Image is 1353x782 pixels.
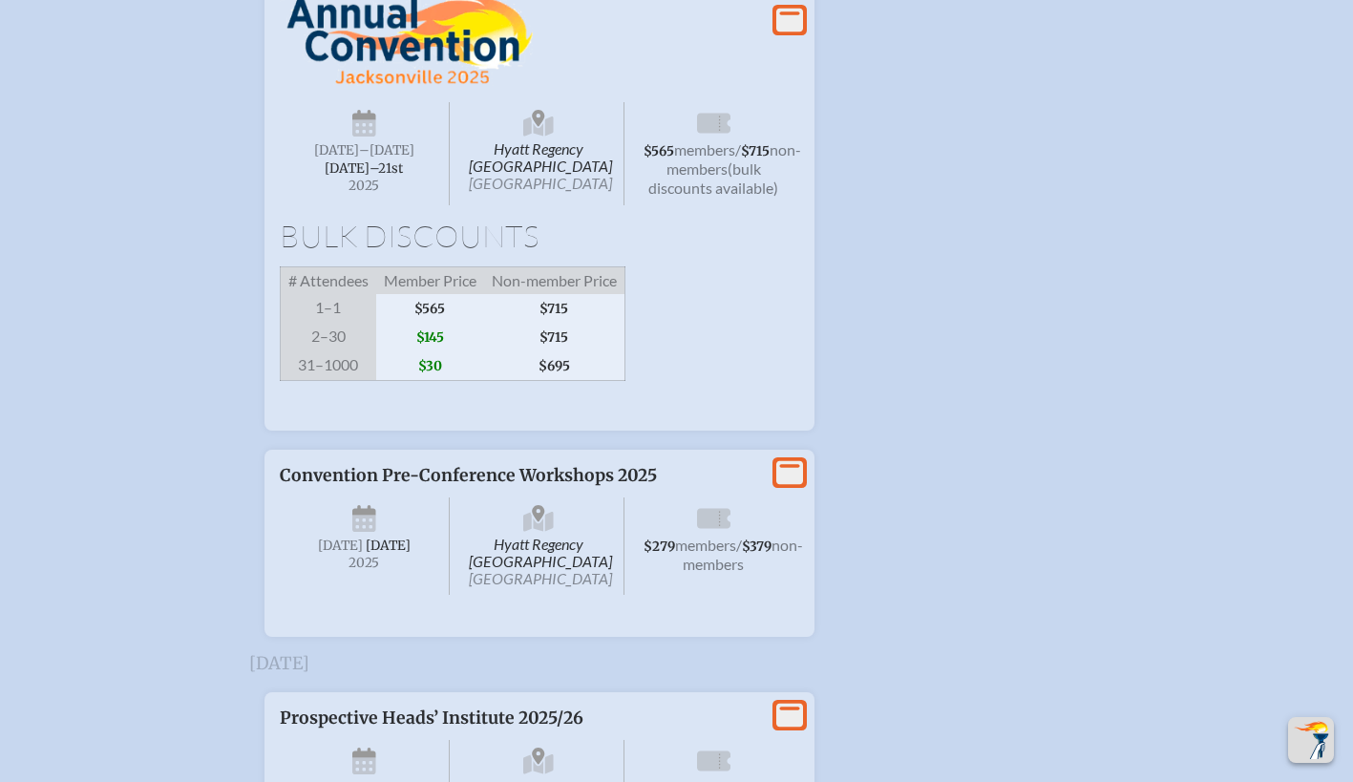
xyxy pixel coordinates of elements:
[741,143,770,159] span: $715
[376,294,484,323] span: $565
[454,497,624,595] span: Hyatt Regency [GEOGRAPHIC_DATA]
[484,323,625,351] span: $715
[736,536,742,554] span: /
[469,174,612,192] span: [GEOGRAPHIC_DATA]
[376,351,484,381] span: $30
[280,323,376,351] span: 2–30
[454,102,624,205] span: Hyatt Regency [GEOGRAPHIC_DATA]
[366,538,411,554] span: [DATE]
[280,221,799,251] h1: Bulk Discounts
[674,140,735,159] span: members
[644,539,675,555] span: $279
[484,267,625,295] span: Non-member Price
[280,708,583,729] span: Prospective Heads’ Institute 2025/26
[325,160,403,177] span: [DATE]–⁠21st
[376,323,484,351] span: $145
[683,536,803,573] span: non-members
[675,536,736,554] span: members
[314,142,359,159] span: [DATE]
[280,465,657,486] span: Convention Pre-Conference Workshops 2025
[318,538,363,554] span: [DATE]
[295,179,434,193] span: 2025
[469,569,612,587] span: [GEOGRAPHIC_DATA]
[735,140,741,159] span: /
[280,267,376,295] span: # Attendees
[648,159,778,197] span: (bulk discounts available)
[1292,721,1330,759] img: To the top
[644,143,674,159] span: $565
[666,140,801,178] span: non-members
[484,351,625,381] span: $695
[249,654,1105,673] h3: [DATE]
[295,556,434,570] span: 2025
[280,294,376,323] span: 1–1
[484,294,625,323] span: $715
[742,539,772,555] span: $379
[280,351,376,381] span: 31–1000
[359,142,414,159] span: –[DATE]
[1288,717,1334,763] button: Scroll Top
[376,267,484,295] span: Member Price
